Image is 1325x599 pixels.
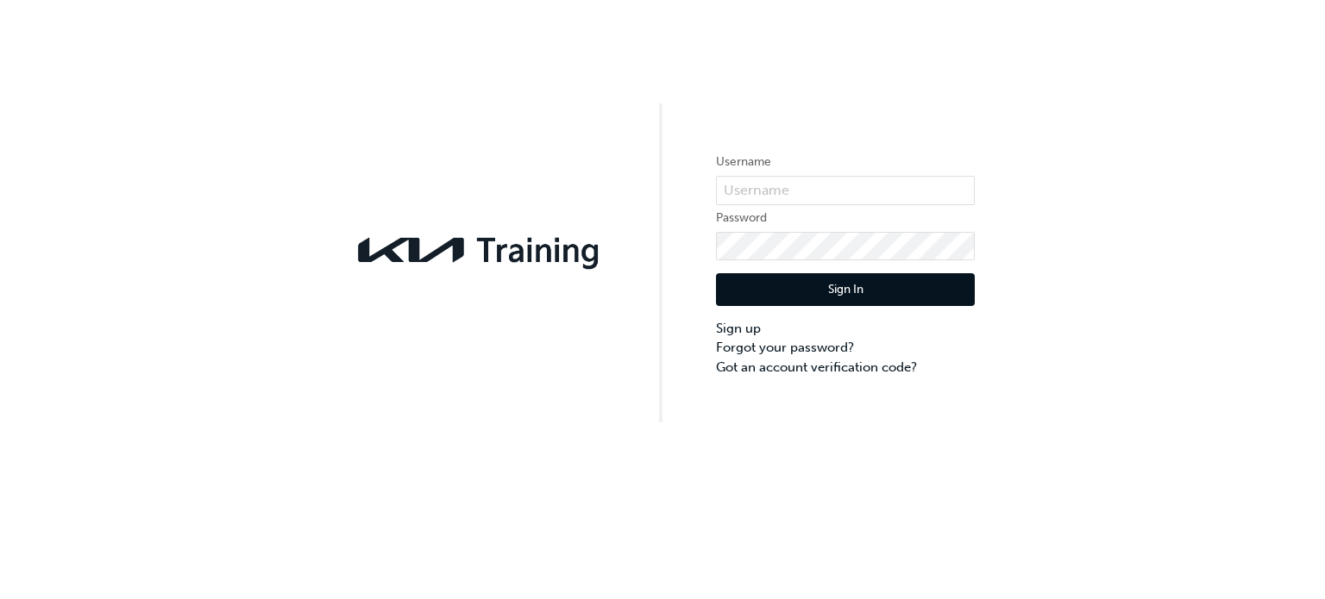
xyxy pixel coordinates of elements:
input: Username [716,176,975,205]
label: Username [716,152,975,172]
label: Password [716,208,975,228]
a: Got an account verification code? [716,358,975,377]
button: Sign In [716,273,975,306]
a: Sign up [716,319,975,339]
img: kia-training [350,227,609,273]
a: Forgot your password? [716,338,975,358]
